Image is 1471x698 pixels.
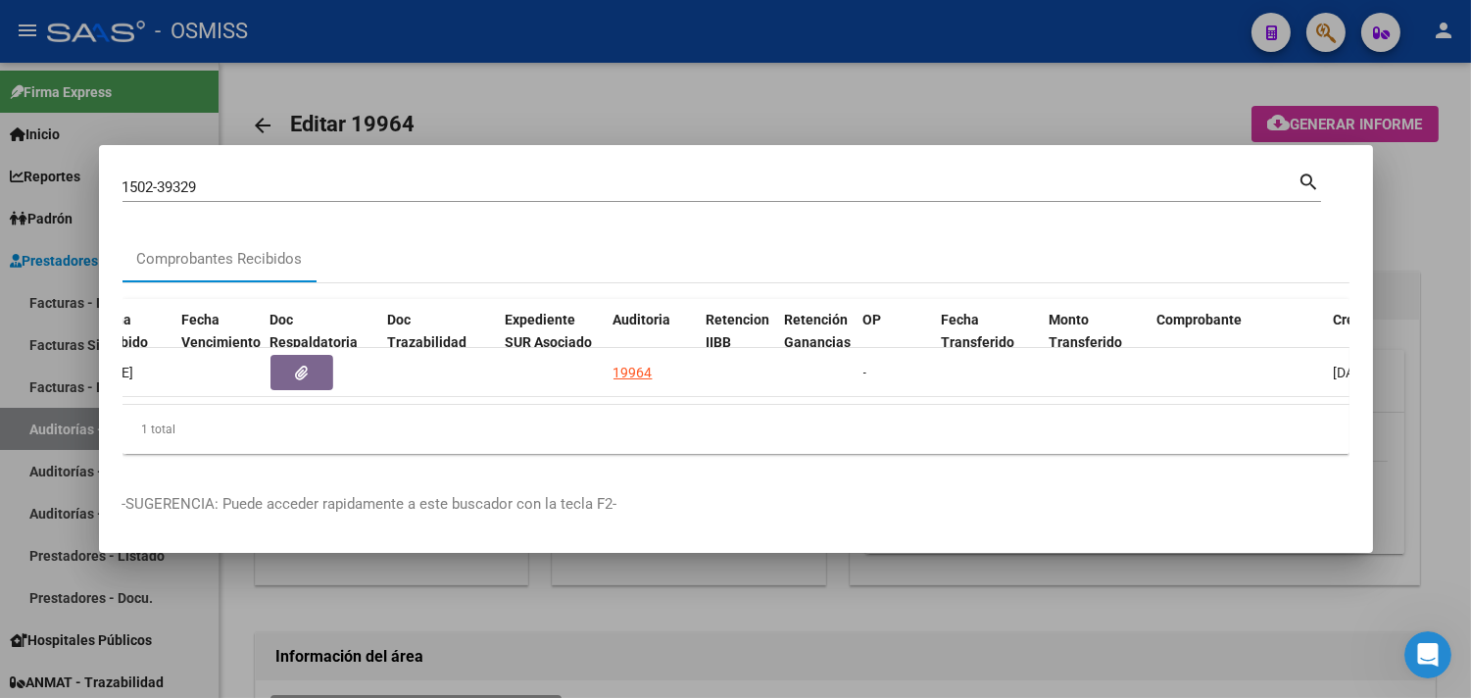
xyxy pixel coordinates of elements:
[1299,169,1321,192] mat-icon: search
[1333,312,1378,327] span: Creado
[1041,299,1149,385] datatable-header-cell: Monto Transferido
[933,299,1041,385] datatable-header-cell: Fecha Transferido
[1334,365,1374,380] span: [DATE]
[262,299,379,385] datatable-header-cell: Doc Respaldatoria
[181,312,261,350] span: Fecha Vencimiento
[379,299,497,385] datatable-header-cell: Doc Trazabilidad
[1404,631,1451,678] iframe: Intercom live chat
[1049,312,1122,350] span: Monto Transferido
[85,299,173,385] datatable-header-cell: Fecha Recibido
[613,362,653,384] div: 19964
[123,405,1349,454] div: 1 total
[387,312,466,350] span: Doc Trazabilidad
[863,365,867,380] span: -
[1156,312,1242,327] span: Comprobante
[941,312,1014,350] span: Fecha Transferido
[613,312,670,327] span: Auditoria
[1325,299,1413,385] datatable-header-cell: Creado
[497,299,605,385] datatable-header-cell: Expediente SUR Asociado
[137,248,303,271] div: Comprobantes Recibidos
[776,299,855,385] datatable-header-cell: Retención Ganancias
[270,312,358,350] span: Doc Respaldatoria
[784,312,851,350] span: Retención Ganancias
[862,312,881,327] span: OP
[123,493,1349,516] p: -SUGERENCIA: Puede acceder rapidamente a este buscador con la tecla F2-
[505,312,592,350] span: Expediente SUR Asociado
[706,312,769,350] span: Retencion IIBB
[855,299,933,385] datatable-header-cell: OP
[173,299,262,385] datatable-header-cell: Fecha Vencimiento
[1149,299,1325,385] datatable-header-cell: Comprobante
[698,299,776,385] datatable-header-cell: Retencion IIBB
[605,299,698,385] datatable-header-cell: Auditoria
